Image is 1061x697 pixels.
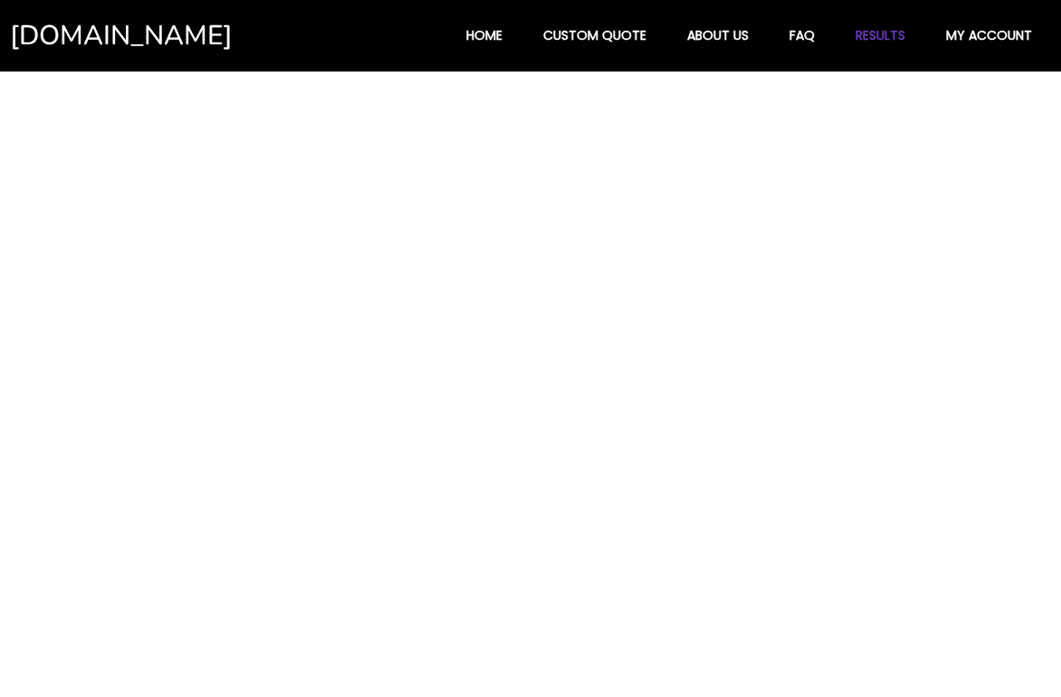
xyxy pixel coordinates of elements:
[687,27,749,43] span: About Us
[946,27,1032,43] span: My account
[447,18,521,53] a: Home
[927,18,1051,53] a: My account
[668,18,768,53] a: About Us
[10,18,310,53] a: [DOMAIN_NAME]
[524,18,665,53] a: Custom Quote
[836,18,924,53] a: Results
[466,27,502,43] span: Home
[789,27,815,43] span: FAQ
[770,18,834,53] a: FAQ
[855,27,905,43] span: Results
[543,27,646,43] span: Custom Quote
